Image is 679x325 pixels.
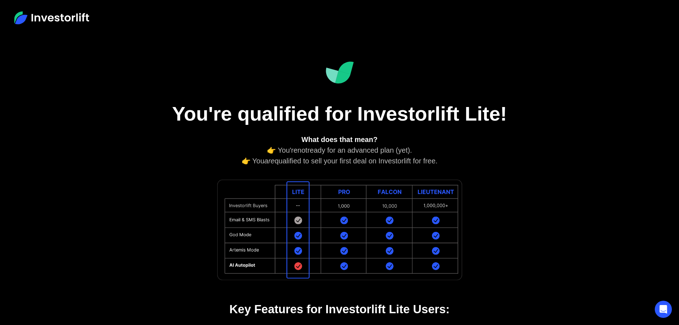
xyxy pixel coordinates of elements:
em: not [298,146,308,154]
img: Investorlift Dashboard [325,61,354,84]
strong: Key Features for Investorlift Lite Users: [229,303,449,316]
em: are [264,157,275,165]
div: 👉 You're ready for an advanced plan (yet). 👉 You qualified to sell your first deal on Investorlif... [186,134,493,166]
h1: You're qualified for Investorlift Lite! [161,102,518,126]
strong: What does that mean? [302,136,377,143]
div: Open Intercom Messenger [655,301,672,318]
